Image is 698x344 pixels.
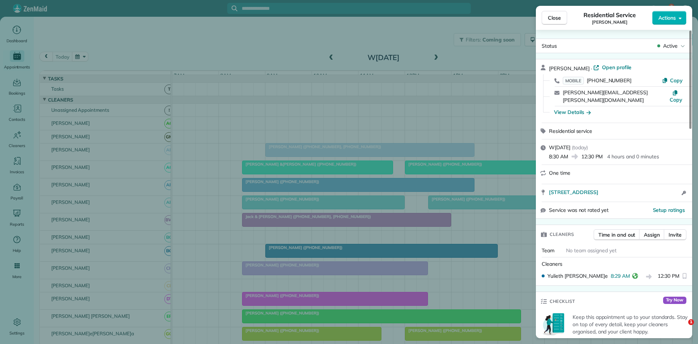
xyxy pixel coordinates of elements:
span: Cleaners [550,231,574,238]
button: Setup ratings [653,206,685,214]
span: Time in and out [598,231,635,238]
a: MOBILE[PHONE_NUMBER] [563,77,631,84]
span: [PERSON_NAME] [592,19,627,25]
span: 1 [688,319,694,325]
span: Copy [670,77,683,84]
span: Team [542,247,554,254]
span: 8:30 AM [549,153,568,160]
span: Service was not rated yet [549,206,609,214]
span: [PHONE_NUMBER] [587,77,631,84]
span: [STREET_ADDRESS] [549,189,598,196]
button: Assign [639,229,665,240]
a: Open profile [593,64,631,71]
span: Residential Service [583,11,635,19]
p: Keep this appointment up to your standards. Stay on top of every detail, keep your cleaners organ... [573,313,688,335]
button: Close [542,11,567,25]
button: Copy [662,77,683,84]
span: Residential service [549,128,592,134]
span: Assign [644,231,660,238]
button: Open access information [679,189,688,197]
a: [PERSON_NAME][EMAIL_ADDRESS][PERSON_NAME][DOMAIN_NAME] [563,89,648,103]
iframe: Intercom live chat [673,319,691,337]
span: 12:30 PM [658,272,679,281]
span: One time [549,170,570,176]
span: Checklist [550,298,575,305]
button: Copy [669,89,683,103]
span: Active [663,42,678,50]
span: Close [548,14,561,21]
span: 8:29 AM [611,272,630,281]
button: Invite [664,229,686,240]
button: View Details [554,108,591,116]
span: 12:30 PM [581,153,603,160]
span: Actions [658,14,676,21]
span: MOBILE [563,77,584,84]
span: ( today ) [572,144,588,151]
span: [PERSON_NAME] [549,65,590,72]
p: 4 hours and 0 minutes [607,153,659,160]
span: Copy [670,96,682,103]
span: Open profile [602,64,631,71]
span: Invite [669,231,682,238]
a: [STREET_ADDRESS] [549,189,679,196]
span: Yulieth [PERSON_NAME]e [547,272,608,280]
span: · [590,66,594,71]
span: Try Now [663,297,686,304]
span: No team assigned yet [566,247,617,254]
span: Setup ratings [653,207,685,213]
span: Cleaners [542,261,562,267]
button: Time in and out [594,229,640,240]
span: Status [542,43,557,49]
span: W[DATE] [549,144,570,151]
